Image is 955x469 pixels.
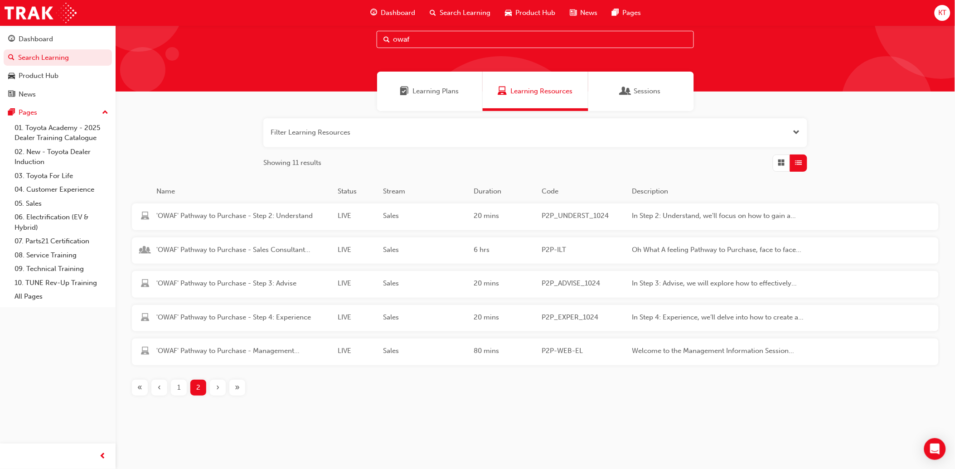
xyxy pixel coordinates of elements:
a: 06. Electrification (EV & Hybrid) [11,210,112,234]
a: Product Hub [4,68,112,84]
span: News [580,8,597,18]
a: News [4,86,112,103]
div: 20 mins [470,278,538,290]
span: Oh What A feeling Pathway to Purchase, face to face training program [632,245,806,255]
span: pages-icon [8,109,15,117]
a: guage-iconDashboard [363,4,422,22]
span: « [137,382,142,393]
div: Pages [19,107,37,118]
button: Page 1 [169,380,189,396]
span: car-icon [8,72,15,80]
div: Duration [470,186,538,197]
button: Pages [4,104,112,121]
span: Welcome to the Management Information Session Webinar eLearning Module. Conducted by our program ... [632,346,806,356]
div: LIVE [334,211,379,223]
span: Sales [383,245,466,255]
span: 2 [196,382,200,393]
a: 07. Parts21 Certification [11,234,112,248]
div: Dashboard [19,34,53,44]
span: P2P_UNDERST_1024 [542,211,625,221]
button: Next page [208,380,228,396]
a: 01. Toyota Academy - 2025 Dealer Training Catalogue [11,121,112,145]
span: pages-icon [612,7,619,19]
span: Pages [622,8,641,18]
span: search-icon [8,54,15,62]
div: News [19,89,36,100]
span: learningResourceType_ELEARNING-icon [141,212,149,222]
button: Last page [228,380,247,396]
span: Grid [778,158,785,168]
span: 'OWAF' Pathway to Purchase - Step 2: Understand [156,211,330,221]
span: 'OWAF' Pathway to Purchase - Management Information Session Webinar eLearning Video Module [156,346,330,356]
span: learningResourceType_ELEARNING-icon [141,347,149,357]
span: learningResourceType_INSTRUCTOR_LED-icon [141,246,149,256]
span: P2P_ADVISE_1024 [542,278,625,289]
a: 'OWAF' Pathway to Purchase - Step 2: UnderstandLIVESales20 minsP2P_UNDERST_1024In Step 2: Underst... [132,203,939,230]
div: Stream [379,186,470,197]
span: guage-icon [8,35,15,44]
a: news-iconNews [562,4,605,22]
a: SessionsSessions [588,72,694,111]
span: In Step 2: Understand, we'll focus on how to gain a clear and detailed understanding of what our ... [632,211,806,221]
span: Sales [383,278,466,289]
span: Search [383,34,390,45]
a: pages-iconPages [605,4,648,22]
span: KT [938,8,946,18]
a: car-iconProduct Hub [498,4,562,22]
span: 'OWAF' Pathway to Purchase - Step 3: Advise [156,278,330,289]
div: Name [153,186,334,197]
span: Dashboard [381,8,415,18]
span: learningResourceType_ELEARNING-icon [141,314,149,324]
span: P2P_EXPER_1024 [542,312,625,323]
div: 80 mins [470,346,538,358]
span: Open the filter [793,127,800,138]
span: Sales [383,346,466,356]
span: ‹ [158,382,161,393]
div: LIVE [334,278,379,290]
span: Sales [383,312,466,323]
span: Learning Plans [413,86,459,97]
a: 05. Sales [11,197,112,211]
span: 'OWAF' Pathway to Purchase - Sales Consultant Immersion Training [156,245,330,255]
div: Product Hub [19,71,58,81]
span: 'OWAF' Pathway to Purchase - Step 4: Experience [156,312,330,323]
span: » [235,382,240,393]
span: › [216,382,219,393]
span: news-icon [8,91,15,99]
button: First page [130,380,150,396]
a: 08. Service Training [11,248,112,262]
a: 'OWAF' Pathway to Purchase - Sales Consultant Immersion TrainingLIVESales6 hrsP2P-ILTOh What A fe... [132,237,939,264]
span: news-icon [570,7,577,19]
input: Search... [377,31,694,48]
div: LIVE [334,312,379,324]
span: learningResourceType_ELEARNING-icon [141,280,149,290]
span: up-icon [102,107,108,119]
button: DashboardSearch LearningProduct HubNews [4,29,112,104]
a: All Pages [11,290,112,304]
a: 09. Technical Training [11,262,112,276]
span: P2P-ILT [542,245,625,255]
span: Sessions [621,86,630,97]
a: 02. New - Toyota Dealer Induction [11,145,112,169]
span: Showing 11 results [263,158,321,168]
span: Product Hub [515,8,555,18]
span: guage-icon [370,7,377,19]
a: 'OWAF' Pathway to Purchase - Management Information Session Webinar eLearning Video ModuleLIVESal... [132,338,939,365]
div: 20 mins [470,312,538,324]
span: Learning Resources [498,86,507,97]
a: Learning ResourcesLearning Resources [483,72,588,111]
a: Search Learning [4,49,112,66]
span: In Step 4: Experience, we’ll delve into how to create a test drive that not only meets but exceed... [632,312,806,323]
a: search-iconSearch Learning [422,4,498,22]
span: Sales [383,211,466,221]
div: 20 mins [470,211,538,223]
a: 03. Toyota For Life [11,169,112,183]
span: Search Learning [440,8,490,18]
a: 04. Customer Experience [11,183,112,197]
div: LIVE [334,346,379,358]
button: Previous page [150,380,169,396]
a: Learning PlansLearning Plans [377,72,483,111]
span: Learning Plans [400,86,409,97]
div: Status [334,186,379,197]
